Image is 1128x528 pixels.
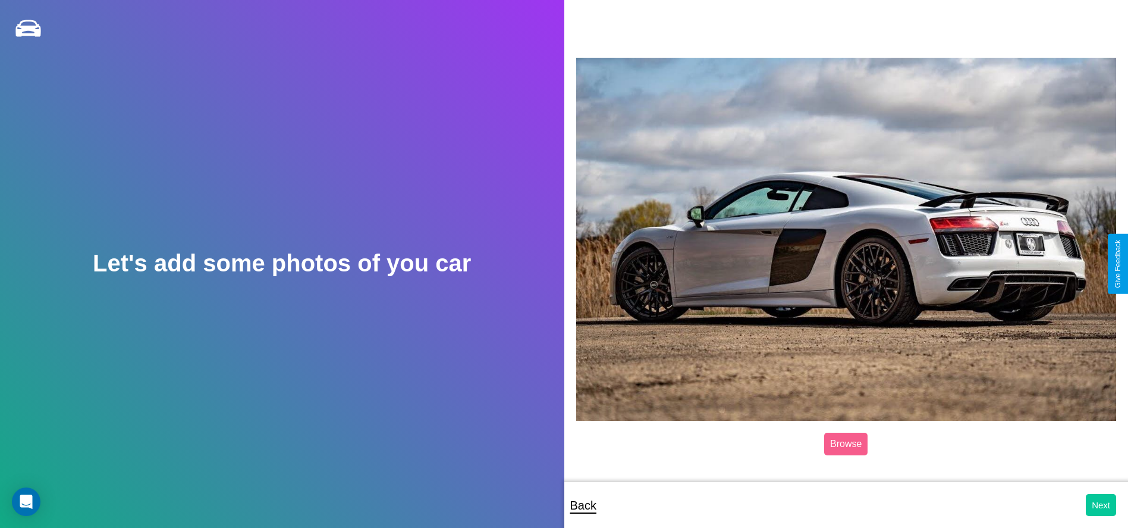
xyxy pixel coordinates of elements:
button: Next [1086,494,1116,516]
label: Browse [824,433,868,455]
p: Back [570,495,596,516]
div: Give Feedback [1114,240,1122,288]
h2: Let's add some photos of you car [93,250,471,277]
div: Open Intercom Messenger [12,488,40,516]
img: posted [576,58,1117,421]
